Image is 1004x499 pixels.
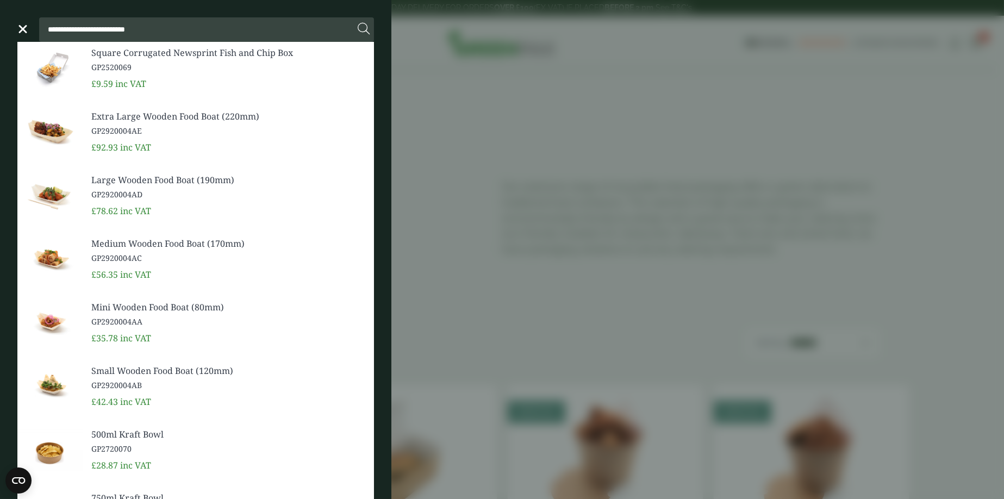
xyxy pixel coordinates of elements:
span: inc VAT [120,269,151,280]
span: GP2920004AE [91,125,365,136]
span: inc VAT [120,459,151,471]
span: Small Wooden Food Boat (120mm) [91,364,365,377]
img: GP2920004AB [17,360,83,412]
span: Medium Wooden Food Boat (170mm) [91,237,365,250]
a: 500ml Kraft Bowl GP2720070 [91,428,365,454]
a: Square Corrugated Newsprint Fish and Chip Box GP2520069 [91,46,365,73]
span: 500ml Kraft Bowl [91,428,365,441]
span: GP2520069 [91,61,365,73]
span: inc VAT [115,78,146,90]
span: GP2920004AD [91,189,365,200]
span: £28.87 [91,459,118,471]
img: GP2920004AE [17,105,83,158]
img: GP2920004AA [17,296,83,348]
img: GP2520069 [17,42,83,94]
span: Mini Wooden Food Boat (80mm) [91,301,365,314]
span: Large Wooden Food Boat (190mm) [91,173,365,186]
span: inc VAT [120,332,151,344]
span: GP2920004AA [91,316,365,327]
a: Large Wooden Food Boat (190mm) GP2920004AD [91,173,365,200]
span: £42.43 [91,396,118,408]
a: Small Wooden Food Boat (120mm) GP2920004AB [91,364,365,391]
span: inc VAT [120,141,151,153]
span: GP2920004AC [91,252,365,264]
img: GP2920004AC [17,233,83,285]
button: Open CMP widget [5,467,32,494]
span: £56.35 [91,269,118,280]
span: GP2720070 [91,443,365,454]
span: Extra Large Wooden Food Boat (220mm) [91,110,365,123]
img: GP2720070 [17,423,83,476]
span: inc VAT [120,396,151,408]
span: £92.93 [91,141,118,153]
a: Extra Large Wooden Food Boat (220mm) GP2920004AE [91,110,365,136]
a: Medium Wooden Food Boat (170mm) GP2920004AC [91,237,365,264]
span: GP2920004AB [91,379,365,391]
span: inc VAT [120,205,151,217]
a: Mini Wooden Food Boat (80mm) GP2920004AA [91,301,365,327]
span: £78.62 [91,205,118,217]
span: Square Corrugated Newsprint Fish and Chip Box [91,46,365,59]
span: £9.59 [91,78,113,90]
span: £35.78 [91,332,118,344]
img: GP2920004AD [17,169,83,221]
